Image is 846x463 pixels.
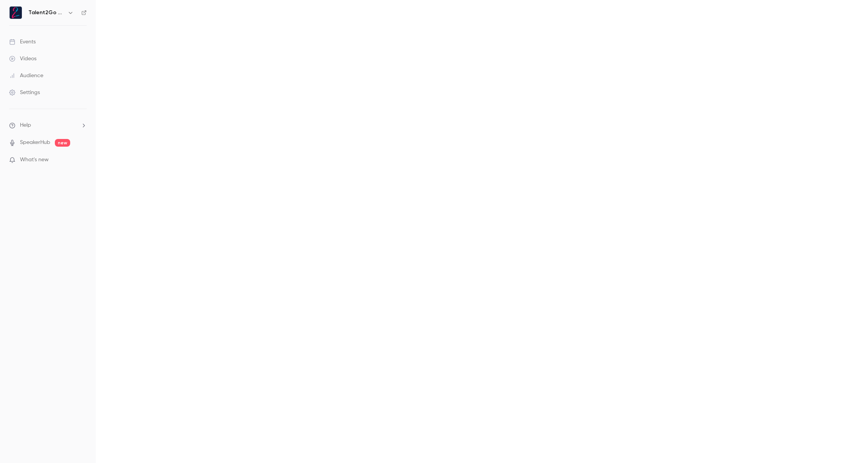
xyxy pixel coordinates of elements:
span: new [55,139,70,147]
div: Audience [9,72,43,79]
a: SpeakerHub [20,139,50,147]
div: Settings [9,89,40,96]
li: help-dropdown-opener [9,121,87,129]
span: Help [20,121,31,129]
div: Videos [9,55,36,63]
div: Events [9,38,36,46]
img: Talent2Go GmbH [10,7,22,19]
span: What's new [20,156,49,164]
h6: Talent2Go GmbH [28,9,64,17]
